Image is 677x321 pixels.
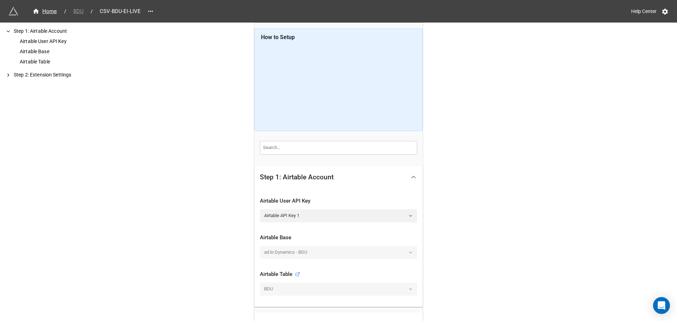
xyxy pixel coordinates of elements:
div: Home [32,7,57,16]
div: Open Intercom Messenger [653,297,670,314]
div: Airtable User API Key [260,197,417,205]
iframe: How to Automatically Export CSVs for Airtable Views [261,44,416,125]
div: Airtable Base [260,234,417,242]
a: Airtable API Key 1 [260,209,417,222]
div: Step 2: Extension Settings [12,71,113,79]
a: Home [28,7,61,16]
div: Step 1: Airtable Account [12,27,113,35]
nav: breadcrumb [28,7,145,16]
img: miniextensions-icon.73ae0678.png [8,6,18,16]
a: BDU [69,7,88,16]
div: Step 1: Airtable Account [254,166,423,189]
a: Help Center [626,5,661,18]
span: CSV-BDU-EI-LIVE [96,7,145,16]
div: Airtable User API Key [18,38,113,45]
b: How to Setup [261,34,295,41]
div: Airtable Table [260,270,300,279]
input: Search... [260,141,417,154]
div: Step 1: Airtable Account [254,189,423,307]
div: Airtable Table [18,58,113,66]
li: / [91,8,93,15]
li: / [64,8,66,15]
div: Step 1: Airtable Account [260,174,334,181]
div: Airtable Base [18,48,113,55]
